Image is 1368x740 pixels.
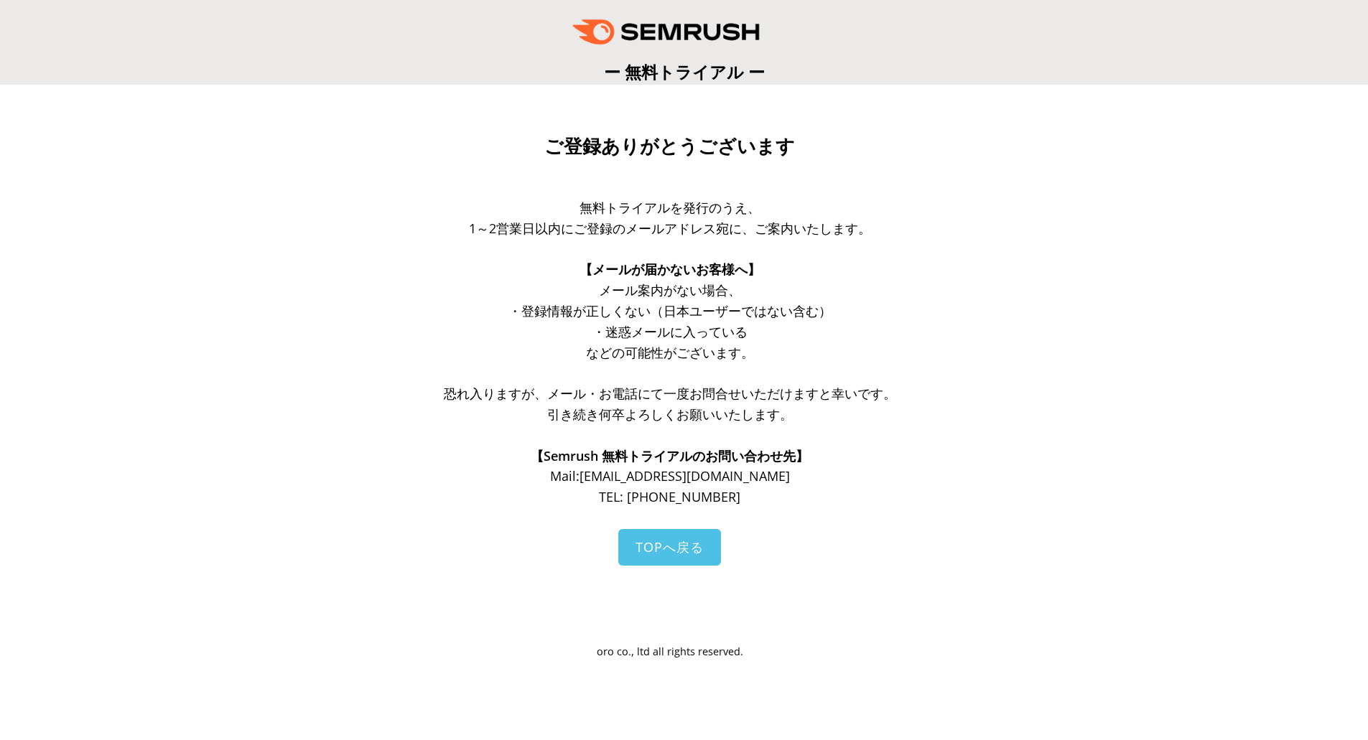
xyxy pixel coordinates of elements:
[508,302,832,319] span: ・登録情報が正しくない（日本ユーザーではない含む）
[550,467,790,484] span: Mail: [EMAIL_ADDRESS][DOMAIN_NAME]
[531,447,809,464] span: 【Semrush 無料トライアルのお問い合わせ先】
[547,406,793,423] span: 引き続き何卒よろしくお願いいたします。
[604,60,765,83] span: ー 無料トライアル ー
[597,645,743,658] span: oro co., ltd all rights reserved.
[599,281,741,299] span: メール案内がない場合、
[599,488,740,505] span: TEL: [PHONE_NUMBER]
[636,538,704,556] span: TOPへ戻る
[586,344,754,361] span: などの可能性がございます。
[444,385,896,402] span: 恐れ入りますが、メール・お電話にて一度お問合せいただけますと幸いです。
[580,261,760,278] span: 【メールが届かないお客様へ】
[580,199,760,216] span: 無料トライアルを発行のうえ、
[544,136,795,157] span: ご登録ありがとうございます
[469,220,871,237] span: 1～2営業日以内にご登録のメールアドレス宛に、ご案内いたします。
[592,323,748,340] span: ・迷惑メールに入っている
[618,529,721,566] a: TOPへ戻る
